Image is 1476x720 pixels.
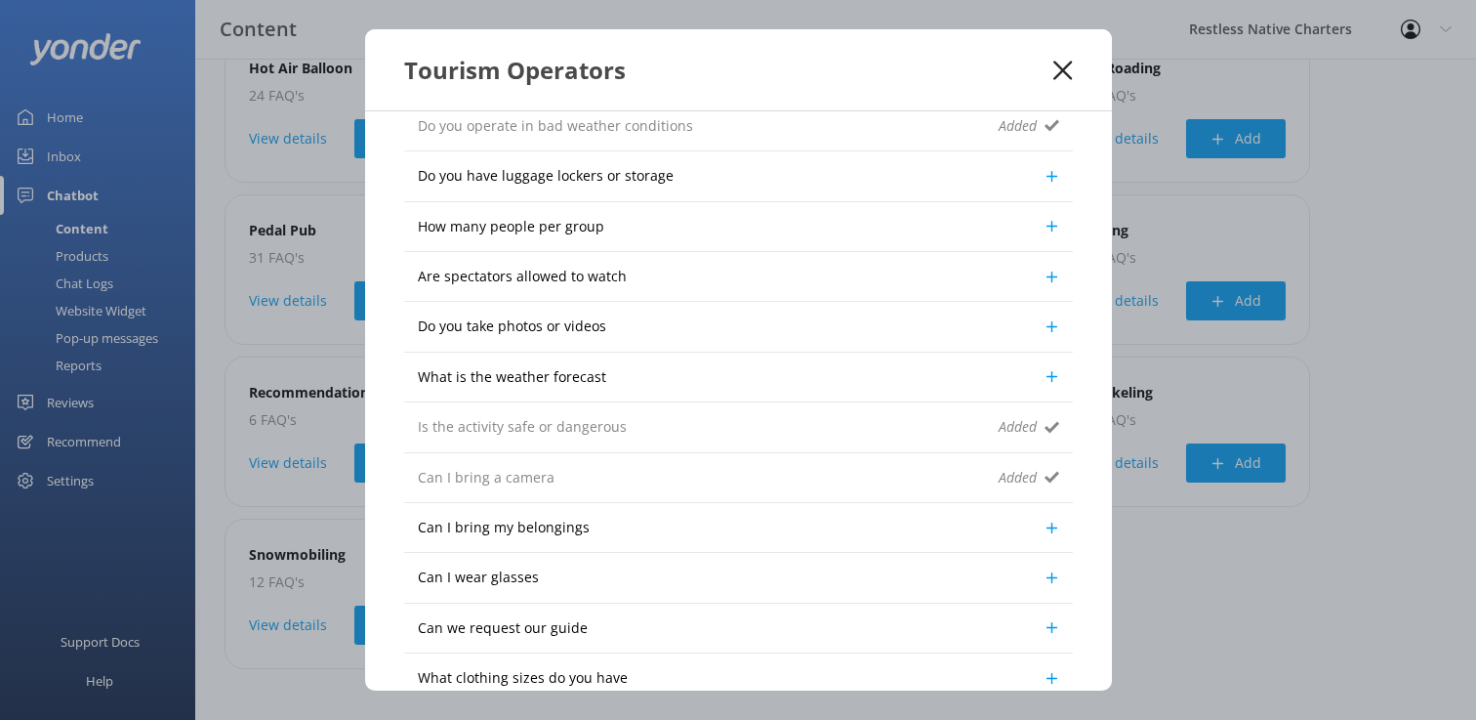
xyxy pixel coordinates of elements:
p: Can we request our guide [418,617,588,639]
p: Do you have luggage lockers or storage [418,165,674,187]
p: Added [999,115,1037,137]
p: Can I bring a camera [418,467,554,488]
p: Are spectators allowed to watch [418,266,627,287]
p: What is the weather forecast [418,366,606,388]
p: What clothing sizes do you have [418,667,628,689]
div: Tourism Operators [404,54,1054,86]
p: Can I bring my belongings [418,517,590,538]
button: Close [1053,61,1072,80]
p: Added [999,416,1037,438]
p: Can I wear glasses [418,567,539,588]
p: Added [999,467,1037,488]
p: How many people per group [418,216,604,237]
p: Do you operate in bad weather conditions [418,115,693,137]
p: Do you take photos or videos [418,316,606,337]
p: Is the activity safe or dangerous [418,416,627,438]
